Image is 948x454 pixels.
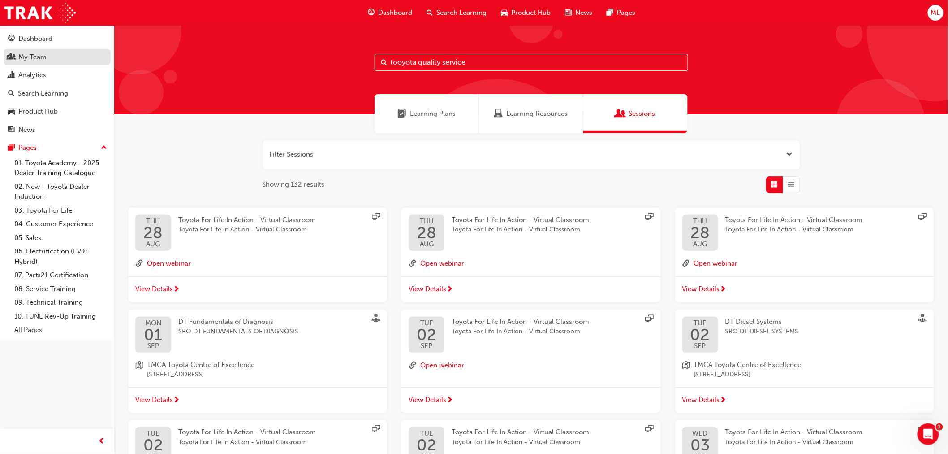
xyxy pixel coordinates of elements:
span: SEP [417,343,436,349]
a: 09. Technical Training [11,296,111,310]
span: 03 [690,437,710,453]
span: Sessions [629,109,655,119]
span: next-icon [720,286,727,294]
span: 28 [144,225,163,241]
span: link-icon [409,258,417,270]
a: Product Hub [4,103,111,120]
button: Open the filter [786,149,793,160]
span: DT Diesel Systems [725,318,782,326]
span: Sessions [616,109,625,119]
a: My Team [4,49,111,65]
a: SessionsSessions [583,94,688,133]
span: 02 [143,437,163,453]
span: Toyota For Life In Action - Virtual Classroom [452,216,589,224]
span: next-icon [720,397,727,405]
span: Product Hub [512,8,551,18]
span: Learning Resources [507,109,568,119]
span: news-icon [8,126,15,134]
span: View Details [682,395,720,405]
span: Toyota For Life In Action - Virtual Classroom [452,437,589,448]
span: sessionType_ONLINE_URL-icon [646,213,654,223]
span: Toyota For Life In Action - Virtual Classroom [178,216,316,224]
span: Toyota For Life In Action - Virtual Classroom [178,437,316,448]
span: TUE [690,320,710,327]
a: Learning PlansLearning Plans [375,94,479,133]
a: 06. Electrification (EV & Hybrid) [11,244,111,268]
span: Toyota For Life In Action - Virtual Classroom [725,216,863,224]
span: Learning Plans [397,109,406,119]
span: [STREET_ADDRESS] [694,370,801,380]
iframe: Intercom live chat [918,423,939,445]
a: THU28AUGToyota For Life In Action - Virtual ClassroomToyota For Life In Action - Virtual Classroom [409,215,653,251]
span: AUG [690,241,710,248]
a: View Details [401,387,660,413]
span: search-icon [8,90,14,98]
span: guage-icon [8,35,15,43]
a: news-iconNews [558,4,600,22]
span: TMCA Toyota Centre of Excellence [694,360,801,370]
a: View Details [128,276,387,302]
button: ML [928,5,944,21]
span: THU [690,218,710,225]
a: View Details [128,387,387,413]
div: Analytics [18,70,46,80]
button: TUE02SEPToyota For Life In Action - Virtual ClassroomToyota For Life In Action - Virtual Classroo... [401,310,660,413]
span: TUE [417,430,436,437]
span: 1 [936,423,943,431]
span: Grid [771,179,778,190]
span: SRO DT DIESEL SYSTEMS [725,327,799,337]
a: 03. Toyota For Life [11,204,111,218]
a: 01. Toyota Academy - 2025 Dealer Training Catalogue [11,156,111,180]
div: Product Hub [18,106,58,117]
a: car-iconProduct Hub [494,4,558,22]
span: Learning Plans [410,109,456,119]
a: View Details [675,387,934,413]
span: 02 [417,437,436,453]
span: next-icon [446,286,453,294]
a: TUE02SEPDT Diesel SystemsSRO DT DIESEL SYSTEMS [682,317,927,353]
span: guage-icon [368,7,375,18]
a: View Details [675,276,934,302]
button: Pages [4,140,111,156]
a: MON01SEPDT Fundamentals of DiagnosisSRO DT FUNDAMENTALS OF DIAGNOSIS [135,317,380,353]
button: Open webinar [147,258,191,270]
a: TUE02SEPToyota For Life In Action - Virtual ClassroomToyota For Life In Action - Virtual Classroom [409,317,653,353]
span: View Details [135,395,173,405]
a: location-iconTMCA Toyota Centre of Excellence[STREET_ADDRESS] [135,360,380,380]
span: link-icon [135,258,143,270]
span: Toyota For Life In Action - Virtual Classroom [452,318,589,326]
span: sessionType_ONLINE_URL-icon [646,314,654,324]
span: 01 [144,327,163,343]
span: Toyota For Life In Action - Virtual Classroom [178,428,316,436]
span: [STREET_ADDRESS] [147,370,254,380]
span: DT Fundamentals of Diagnosis [178,318,273,326]
a: search-iconSearch Learning [420,4,494,22]
span: search-icon [427,7,433,18]
button: Open webinar [420,360,464,371]
span: prev-icon [99,436,105,447]
span: pages-icon [607,7,614,18]
span: link-icon [409,360,417,371]
a: 05. Sales [11,231,111,245]
span: car-icon [501,7,508,18]
span: Toyota For Life In Action - Virtual Classroom [178,225,316,235]
span: Learning Resources [494,109,503,119]
img: Trak [4,3,76,23]
span: ML [931,8,940,18]
a: 10. TUNE Rev-Up Training [11,310,111,323]
a: 02. New - Toyota Dealer Induction [11,180,111,204]
button: Open webinar [420,258,464,270]
span: THU [417,218,436,225]
button: Open webinar [694,258,738,270]
a: THU28AUGToyota For Life In Action - Virtual ClassroomToyota For Life In Action - Virtual Classroom [682,215,927,251]
span: news-icon [565,7,572,18]
div: Search Learning [18,88,68,99]
button: THU28AUGToyota For Life In Action - Virtual ClassroomToyota For Life In Action - Virtual Classroo... [675,208,934,302]
a: 04. Customer Experience [11,217,111,231]
span: 28 [690,225,710,241]
span: AUG [144,241,163,248]
input: Search... [375,54,688,71]
span: sessionType_ONLINE_URL-icon [372,425,380,435]
button: DashboardMy TeamAnalyticsSearch LearningProduct HubNews [4,29,111,140]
